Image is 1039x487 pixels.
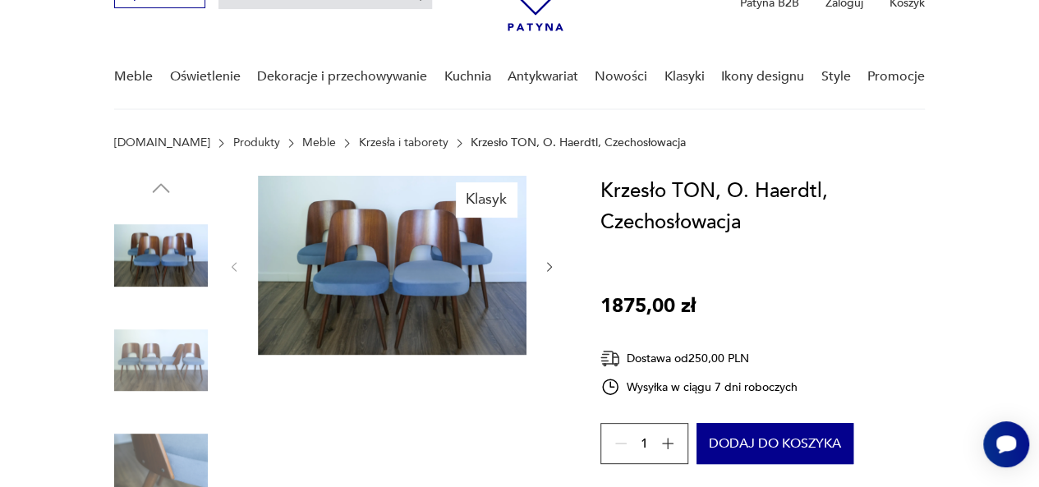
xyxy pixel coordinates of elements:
a: Klasyki [664,45,705,108]
a: Kuchnia [444,45,490,108]
a: Promocje [867,45,925,108]
button: Dodaj do koszyka [696,423,853,464]
img: Zdjęcie produktu Krzesło TON, O. Haerdtl, Czechosłowacja [114,314,208,407]
a: Produkty [233,136,280,149]
img: Zdjęcie produktu Krzesło TON, O. Haerdtl, Czechosłowacja [258,176,526,355]
div: Wysyłka w ciągu 7 dni roboczych [600,377,798,397]
div: Klasyk [456,182,517,217]
a: Meble [114,45,153,108]
a: Dekoracje i przechowywanie [257,45,427,108]
a: Ikony designu [721,45,804,108]
a: Oświetlenie [170,45,241,108]
img: Ikona dostawy [600,348,620,369]
p: 1875,00 zł [600,291,696,322]
img: Zdjęcie produktu Krzesło TON, O. Haerdtl, Czechosłowacja [114,209,208,302]
a: Style [821,45,850,108]
a: Nowości [595,45,647,108]
span: 1 [641,439,648,449]
a: [DOMAIN_NAME] [114,136,210,149]
a: Krzesła i taborety [359,136,448,149]
a: Antykwariat [508,45,578,108]
div: Dostawa od 250,00 PLN [600,348,798,369]
h1: Krzesło TON, O. Haerdtl, Czechosłowacja [600,176,925,238]
a: Meble [302,136,336,149]
p: Krzesło TON, O. Haerdtl, Czechosłowacja [471,136,686,149]
iframe: Smartsupp widget button [983,421,1029,467]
